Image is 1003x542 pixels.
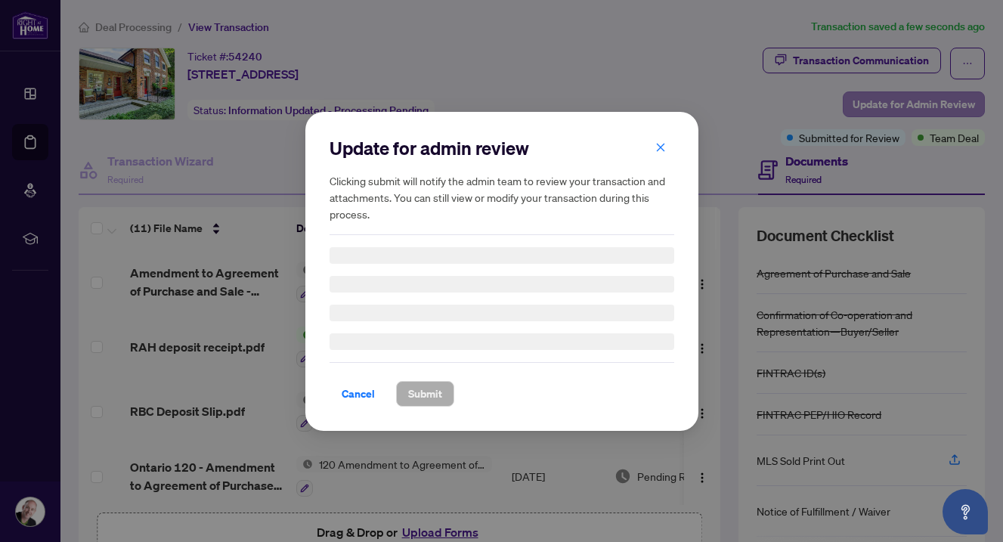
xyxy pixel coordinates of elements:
span: Cancel [342,382,375,406]
span: close [655,141,666,152]
button: Cancel [330,381,387,407]
h2: Update for admin review [330,136,674,160]
h5: Clicking submit will notify the admin team to review your transaction and attachments. You can st... [330,172,674,222]
button: Open asap [943,489,988,534]
button: Submit [396,381,454,407]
